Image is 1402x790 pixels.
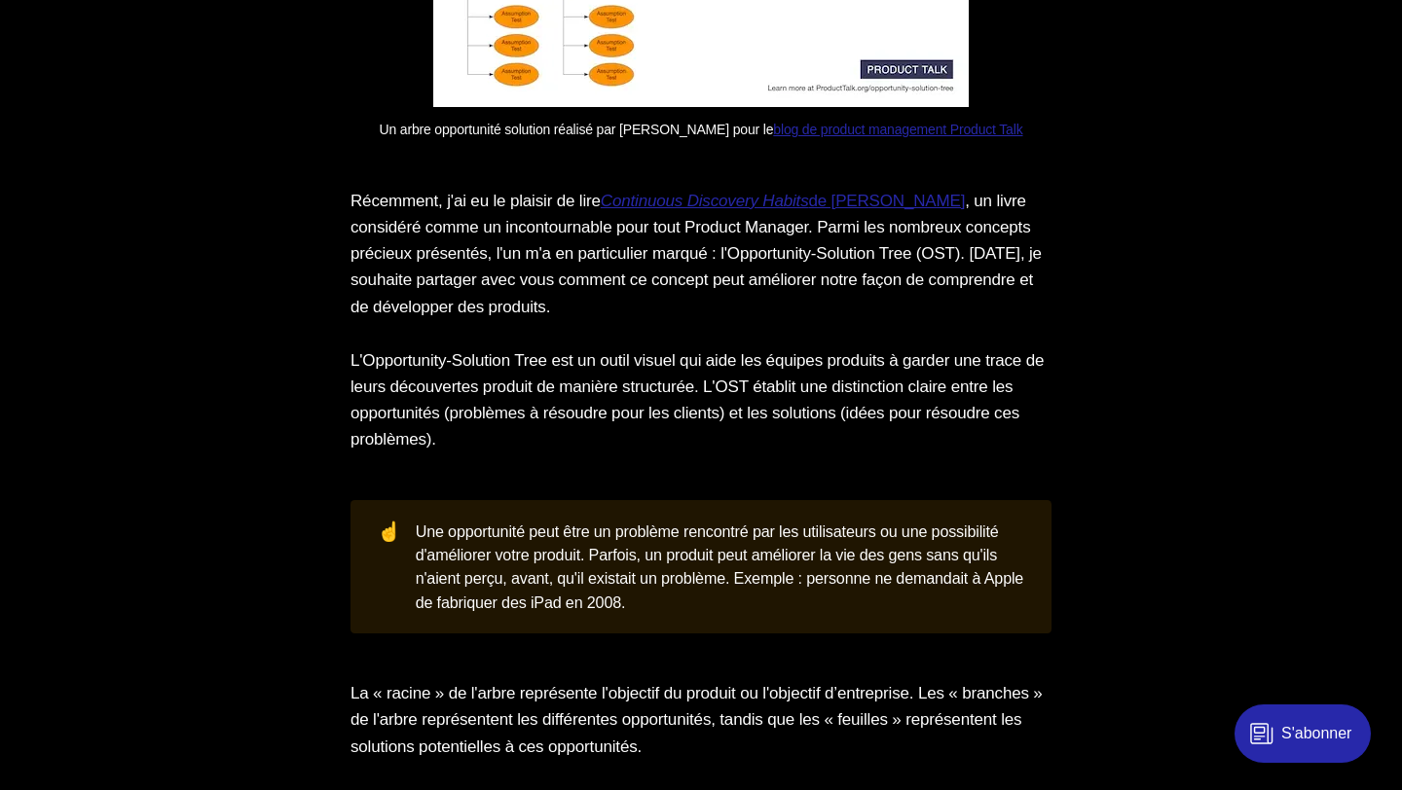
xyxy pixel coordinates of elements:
em: Continuous Discovery Habits [601,192,809,210]
a: blog de product management Product Talk [773,122,1022,137]
div: Une opportunité peut être un problème rencontré par les utilisateurs ou une possibilité d'amélior... [416,520,1025,614]
p: Récemment, j'ai eu le plaisir de lire , un livre considéré comme un incontournable pour tout Prod... [350,188,1051,320]
div: ☝️ [377,520,415,614]
span: Un arbre opportunité solution réalisé par [PERSON_NAME] pour le [380,122,774,137]
iframe: portal-trigger [1218,695,1402,790]
p: La « racine » de l'arbre représente l'objectif du produit ou l'objectif d’entreprise. Les « branc... [350,680,1051,760]
p: L'Opportunity-Solution Tree est un outil visuel qui aide les équipes produits à garder une trace ... [350,347,1051,453]
a: Continuous Discovery Habitsde [PERSON_NAME] [601,192,965,210]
